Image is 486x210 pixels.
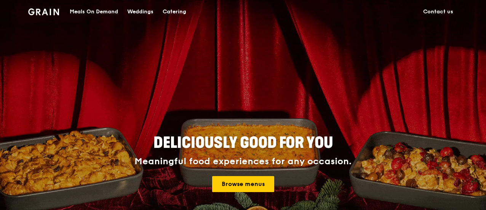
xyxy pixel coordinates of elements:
[153,134,333,152] span: Deliciously good for you
[158,0,191,23] a: Catering
[212,176,274,192] a: Browse menus
[106,156,380,167] div: Meaningful food experiences for any occasion.
[70,0,118,23] div: Meals On Demand
[163,0,186,23] div: Catering
[419,0,458,23] a: Contact us
[127,0,153,23] div: Weddings
[28,8,59,15] img: Grain
[123,0,158,23] a: Weddings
